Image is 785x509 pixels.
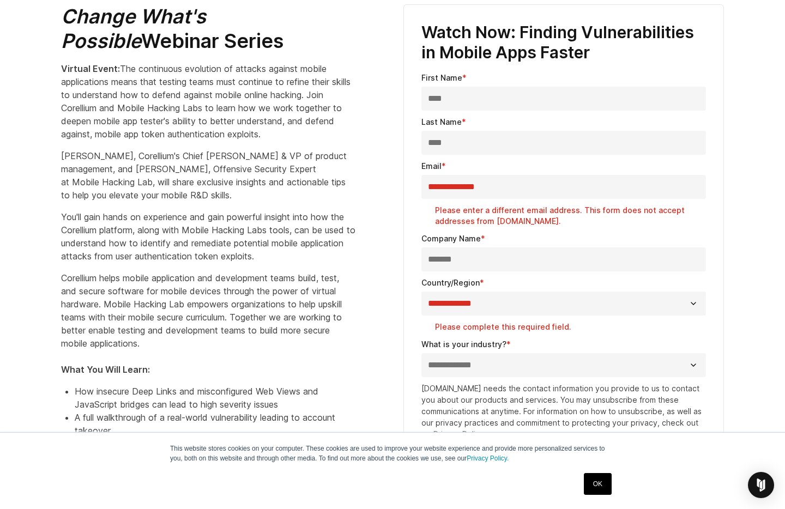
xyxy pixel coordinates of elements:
[435,205,706,227] label: Please enter a different email address. This form does not accept addresses from [DOMAIN_NAME].
[421,161,442,171] span: Email
[61,150,347,201] span: [PERSON_NAME], Corellium's Chief [PERSON_NAME] & VP of product management, and [PERSON_NAME], Off...
[467,455,509,462] a: Privacy Policy.
[61,4,206,53] em: Change What's Possible
[421,234,481,243] span: Company Name
[748,472,774,498] div: Open Intercom Messenger
[421,22,706,63] h3: Watch Now: Finding Vulnerabilities in Mobile Apps Faster
[61,63,351,140] span: The continuous evolution of attacks against mobile applications means that testing teams must con...
[421,73,462,82] span: First Name
[61,4,355,53] h2: Webinar Series
[421,383,706,440] p: [DOMAIN_NAME] needs the contact information you provide to us to contact you about our products a...
[61,364,150,375] strong: What You Will Learn:
[170,444,615,463] p: This website stores cookies on your computer. These cookies are used to improve your website expe...
[584,473,612,495] a: OK
[75,386,318,410] span: How insecure Deep Links and misconfigured Web Views and JavaScript bridges can lead to high sever...
[435,322,706,332] label: Please complete this required field.
[433,429,484,439] a: Privacy Policy
[61,210,355,263] p: You'll gain hands on experience and gain powerful insight into how the Corellium platform, along ...
[61,272,342,375] span: Corellium helps mobile application and development teams build, test, and secure software for mob...
[421,278,480,287] span: Country/Region
[421,117,462,126] span: Last Name
[61,63,120,74] strong: Virtual Event:
[75,412,335,436] span: A full walkthrough of a real-world vulnerability leading to account takeover
[421,340,506,349] span: What is your industry?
